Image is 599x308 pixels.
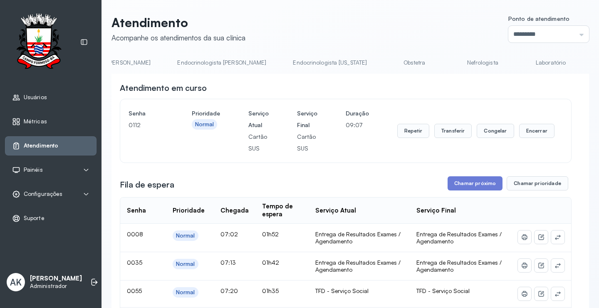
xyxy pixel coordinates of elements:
[120,82,207,94] h3: Atendimento em curso
[127,259,142,266] span: 0035
[12,93,89,102] a: Usuários
[176,232,195,239] div: Normal
[477,124,514,138] button: Congelar
[448,176,502,190] button: Chamar próximo
[12,118,89,126] a: Métricas
[127,207,146,215] div: Senha
[522,56,580,70] a: Laboratório
[24,166,43,173] span: Painéis
[315,287,403,295] div: TFD - Serviço Social
[453,56,512,70] a: Nefrologista
[519,124,554,138] button: Encerrar
[30,275,82,283] p: [PERSON_NAME]
[192,108,220,119] h4: Prioridade
[9,13,69,71] img: Logotipo do estabelecimento
[346,108,369,119] h4: Duração
[434,124,472,138] button: Transferir
[508,15,569,22] span: Ponto de atendimento
[176,260,195,268] div: Normal
[220,230,238,238] span: 07:02
[416,230,502,245] span: Entrega de Resultados Exames / Agendamento
[297,108,317,131] h4: Serviço Final
[30,283,82,290] p: Administrador
[507,176,568,190] button: Chamar prioridade
[416,259,502,273] span: Entrega de Resultados Exames / Agendamento
[262,230,279,238] span: 01h52
[248,108,269,131] h4: Serviço Atual
[24,142,58,149] span: Atendimento
[176,289,195,296] div: Normal
[385,56,443,70] a: Obstetra
[127,230,143,238] span: 0008
[220,259,236,266] span: 07:13
[315,259,403,273] div: Entrega de Resultados Exames / Agendamento
[346,119,369,131] p: 09:07
[195,121,214,128] div: Normal
[397,124,429,138] button: Repetir
[262,259,279,266] span: 01h42
[315,230,403,245] div: Entrega de Resultados Exames / Agendamento
[111,15,245,30] p: Atendimento
[173,207,205,215] div: Prioridade
[220,207,249,215] div: Chegada
[169,56,275,70] a: Endocrinologista [PERSON_NAME]
[262,287,279,294] span: 01h35
[315,207,356,215] div: Serviço Atual
[285,56,375,70] a: Endocrinologista [US_STATE]
[12,142,89,150] a: Atendimento
[24,118,47,125] span: Métricas
[111,33,245,42] div: Acompanhe os atendimentos da sua clínica
[262,203,302,218] div: Tempo de espera
[24,94,47,101] span: Usuários
[24,190,62,198] span: Configurações
[129,119,163,131] p: 0112
[120,179,174,190] h3: Fila de espera
[220,287,238,294] span: 07:20
[127,287,142,294] span: 0055
[416,207,456,215] div: Serviço Final
[416,287,470,294] span: TFD - Serviço Social
[24,215,45,222] span: Suporte
[129,108,163,119] h4: Senha
[297,131,317,154] p: Cartão SUS
[248,131,269,154] p: Cartão SUS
